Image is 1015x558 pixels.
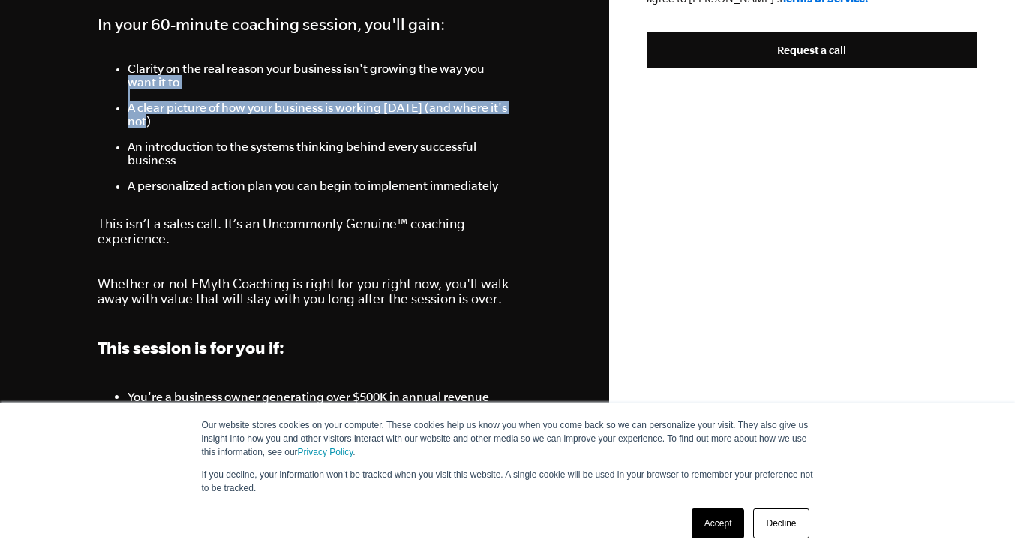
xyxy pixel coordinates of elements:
[128,101,507,128] span: A clear picture of how your business is working [DATE] (and where it's not)
[128,140,476,167] span: An introduction to the systems thinking behind every successful business
[98,276,512,306] p: Whether or not EMyth Coaching is right for you right now, you'll walk away with value that will s...
[98,216,512,246] p: This isn’t a sales call. It’s an Uncommonly Genuine™ coaching experience.
[98,338,284,357] span: This session is for you if:
[692,508,745,538] a: Accept
[98,11,512,38] h4: In your 60-minute coaching session, you'll gain:
[128,62,485,89] span: Clarity on the real reason your business isn't growing the way you want it to
[202,468,814,495] p: If you decline, your information won’t be tracked when you visit this website. A single cookie wi...
[753,508,809,538] a: Decline
[298,447,353,457] a: Privacy Policy
[202,418,814,459] p: Our website stores cookies on your computer. These cookies help us know you when you come back so...
[128,390,512,417] li: You're a business owner generating over $500K in annual revenue
[647,32,977,68] input: Request a call
[128,179,498,192] span: A personalized action plan you can begin to implement immediately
